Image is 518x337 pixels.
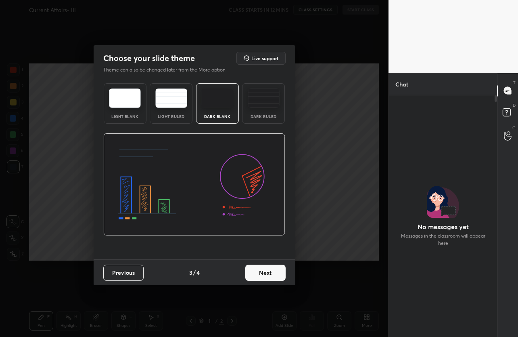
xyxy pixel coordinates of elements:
img: lightRuledTheme.5fabf969.svg [155,88,187,108]
img: darkThemeBanner.d06ce4a2.svg [103,133,285,236]
p: T [513,80,516,86]
h4: 4 [196,268,200,277]
h4: 3 [189,268,192,277]
h5: Live support [251,56,278,61]
div: Light Blank [109,114,141,118]
p: Chat [389,74,415,95]
img: darkRuledTheme.de295e13.svg [248,88,280,108]
h4: / [193,268,196,277]
img: darkTheme.f0cc69e5.svg [201,88,233,108]
p: D [513,102,516,108]
div: Light Ruled [155,114,187,118]
div: Dark Ruled [247,114,280,118]
p: Theme can also be changed later from the More option [103,66,234,74]
h2: Choose your slide theme [103,53,195,63]
p: G [512,125,516,131]
img: lightTheme.e5ed3b09.svg [109,88,141,108]
div: Dark Blank [201,114,234,118]
button: Previous [103,265,144,281]
button: Next [245,265,286,281]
